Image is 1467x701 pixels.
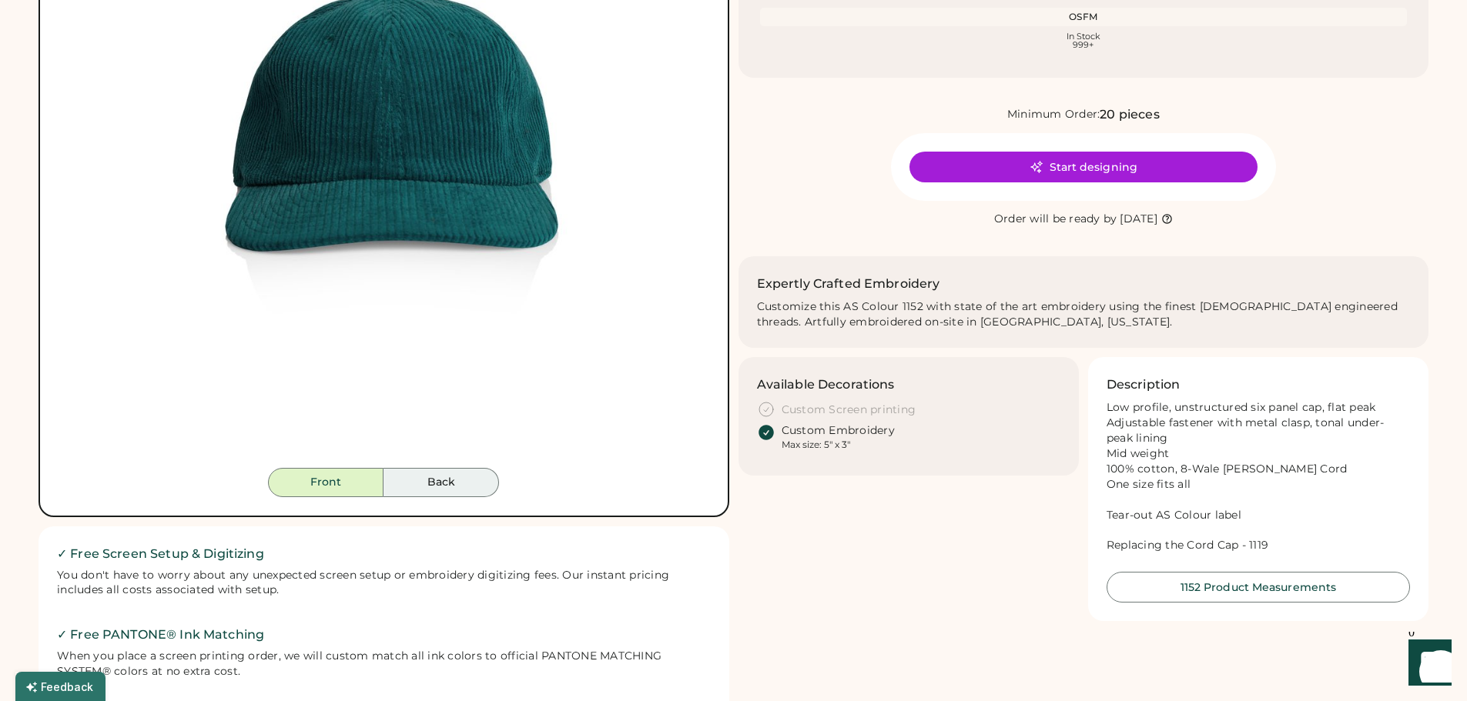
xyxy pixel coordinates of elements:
div: Minimum Order: [1007,107,1100,122]
button: Back [383,468,499,497]
div: When you place a screen printing order, we will custom match all ink colors to official PANTONE M... [57,649,711,679]
button: 1152 Product Measurements [1107,572,1410,603]
div: Low profile, unstructured six panel cap, flat peak Adjustable fastener with metal clasp, tonal un... [1107,400,1410,553]
div: Customize this AS Colour 1152 with state of the art embroidery using the finest [DEMOGRAPHIC_DATA... [757,299,1411,330]
div: OSFM [763,11,1405,23]
h3: Available Decorations [757,376,895,394]
div: 20 pieces [1100,105,1159,124]
div: Custom Screen printing [782,402,916,418]
h3: Description [1107,376,1181,394]
div: Max size: 5" x 3" [782,439,850,451]
h2: ✓ Free Screen Setup & Digitizing [57,545,711,563]
iframe: Front Chat [1394,632,1460,698]
h2: ✓ Free PANTONE® Ink Matching [57,626,711,644]
div: In Stock 999+ [763,32,1405,49]
div: Order will be ready by [994,212,1117,227]
h2: Expertly Crafted Embroidery [757,275,940,293]
button: Start designing [909,152,1258,182]
button: Front [268,468,383,497]
div: You don't have to worry about any unexpected screen setup or embroidery digitizing fees. Our inst... [57,568,711,599]
div: Custom Embroidery [782,423,895,439]
div: [DATE] [1120,212,1157,227]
